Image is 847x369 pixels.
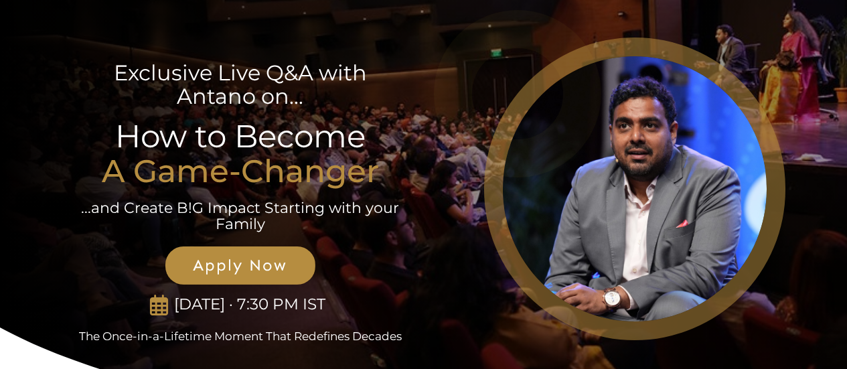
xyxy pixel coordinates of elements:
[114,60,367,109] span: Exclusive Live Q&A with Antano on...
[63,329,418,343] p: The Once-in-a-Lifetime Moment That Redefines Decades
[165,246,315,285] a: Apply Now
[168,295,331,314] p: [DATE] · 7:30 PM IST
[102,152,379,190] strong: A Game-Changer
[115,117,366,155] span: How to Become
[180,256,301,275] span: Apply Now
[80,200,400,232] p: ...and Create B!G Impact Starting with your Family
